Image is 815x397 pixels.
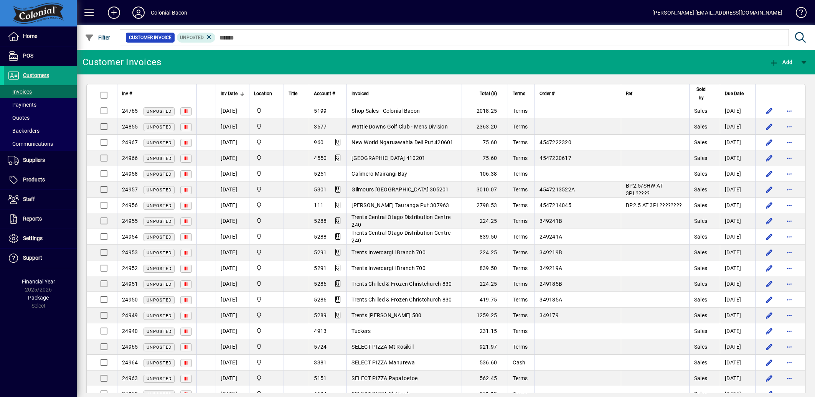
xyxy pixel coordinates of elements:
td: [DATE] [720,292,755,308]
span: Terms [513,139,528,145]
span: Unposted [147,140,172,145]
td: [DATE] [720,229,755,245]
span: Due Date [725,89,744,98]
span: 4913 [314,328,327,334]
td: [DATE] [720,323,755,339]
span: Sales [694,249,707,255]
span: Calimero Mairangi Bay [351,171,407,177]
button: More options [783,183,795,196]
span: Inv # [122,89,132,98]
span: Package [28,295,49,301]
td: [DATE] [720,276,755,292]
span: Communications [8,141,53,147]
span: Sales [694,108,707,114]
td: [DATE] [216,308,249,323]
td: [DATE] [216,103,249,119]
span: Unposted [147,219,172,224]
div: Total ($) [467,89,504,98]
span: 4550 [314,155,327,161]
span: Sold by [694,85,708,102]
td: [DATE] [720,245,755,260]
td: [DATE] [216,371,249,386]
td: [DATE] [216,119,249,135]
button: More options [783,215,795,227]
button: More options [783,356,795,369]
span: Shop Sales - Colonial Bacon [351,108,420,114]
button: More options [783,309,795,321]
span: Provida [254,295,279,304]
span: 4547213522A [539,186,575,193]
span: Customers [23,72,49,78]
button: More options [783,293,795,306]
button: More options [783,262,795,274]
span: Reports [23,216,42,222]
span: Products [23,176,45,183]
td: [DATE] [216,245,249,260]
td: [DATE] [216,182,249,198]
span: 5151 [314,375,327,381]
button: More options [783,120,795,133]
button: Edit [763,293,775,306]
span: Sales [694,312,707,318]
a: Invoices [4,85,77,98]
span: Unposted [147,361,172,366]
td: 921.97 [462,339,508,355]
td: [DATE] [216,355,249,371]
button: More options [783,105,795,117]
span: 111 [314,202,323,208]
div: Sold by [694,85,715,102]
td: [DATE] [720,150,755,166]
span: 5199 [314,108,327,114]
span: 24966 [122,155,138,161]
div: [PERSON_NAME] [EMAIL_ADDRESS][DOMAIN_NAME] [652,7,782,19]
span: 5286 [314,297,327,303]
span: 24955 [122,218,138,224]
button: Edit [763,246,775,259]
span: 3677 [314,124,327,130]
div: Order # [539,89,616,98]
td: [DATE] [216,166,249,182]
span: Colonial Bacon [254,374,279,382]
span: Trents [PERSON_NAME] 500 [351,312,421,318]
td: [DATE] [216,229,249,245]
button: Edit [763,136,775,148]
span: Ref [626,89,632,98]
td: 2018.25 [462,103,508,119]
span: Suppliers [23,157,45,163]
span: 249241A [539,234,562,240]
button: More options [783,246,795,259]
span: Unposted [147,298,172,303]
span: 24956 [122,202,138,208]
span: 24952 [122,265,138,271]
span: Quotes [8,115,30,121]
td: 2798.53 [462,198,508,213]
span: Unposted [147,188,172,193]
span: Trents Chilled & Frozen Christchurch 830 [351,297,452,303]
span: Trents Central Otago Distribution Centre 240 [351,230,450,244]
span: 5288 [314,234,327,240]
span: 24964 [122,359,138,366]
span: 3381 [314,359,327,366]
span: Colonial Bacon [254,248,279,257]
button: Edit [763,372,775,384]
span: SELECT PIZZA Papatoetoe [351,375,417,381]
span: 24950 [122,297,138,303]
span: Unposted [147,266,172,271]
button: Edit [763,356,775,369]
td: [DATE] [720,339,755,355]
span: Terms [513,328,528,334]
span: Sales [694,234,707,240]
td: [DATE] [720,103,755,119]
td: 419.75 [462,292,508,308]
span: Sales [694,218,707,224]
span: Unposted [147,250,172,255]
span: 5286 [314,281,327,287]
span: Colonial Bacon [254,343,279,351]
td: 839.50 [462,260,508,276]
div: Location [254,89,279,98]
td: 562.45 [462,371,508,386]
span: Inv Date [221,89,238,98]
span: BP2.5/SHW AT 3PL????? [626,183,663,196]
span: Colonial Bacon [254,280,279,288]
span: 24963 [122,375,138,381]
